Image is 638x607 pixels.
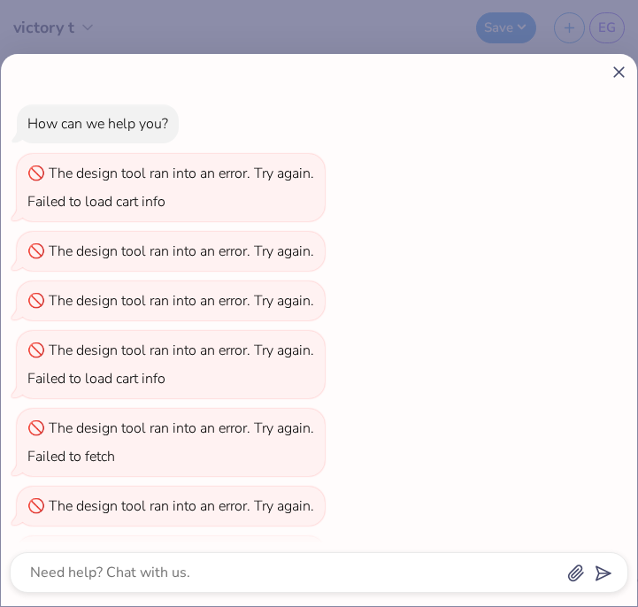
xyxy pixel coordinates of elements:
[49,341,314,360] div: The design tool ran into an error. Try again.
[27,114,168,134] div: How can we help you?
[49,164,314,183] div: The design tool ran into an error. Try again.
[49,242,314,261] div: The design tool ran into an error. Try again.
[49,419,314,438] div: The design tool ran into an error. Try again.
[49,496,314,516] div: The design tool ran into an error. Try again.
[27,369,165,388] div: Failed to load cart info
[49,291,314,311] div: The design tool ran into an error. Try again.
[27,192,165,211] div: Failed to load cart info
[27,447,115,466] div: Failed to fetch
